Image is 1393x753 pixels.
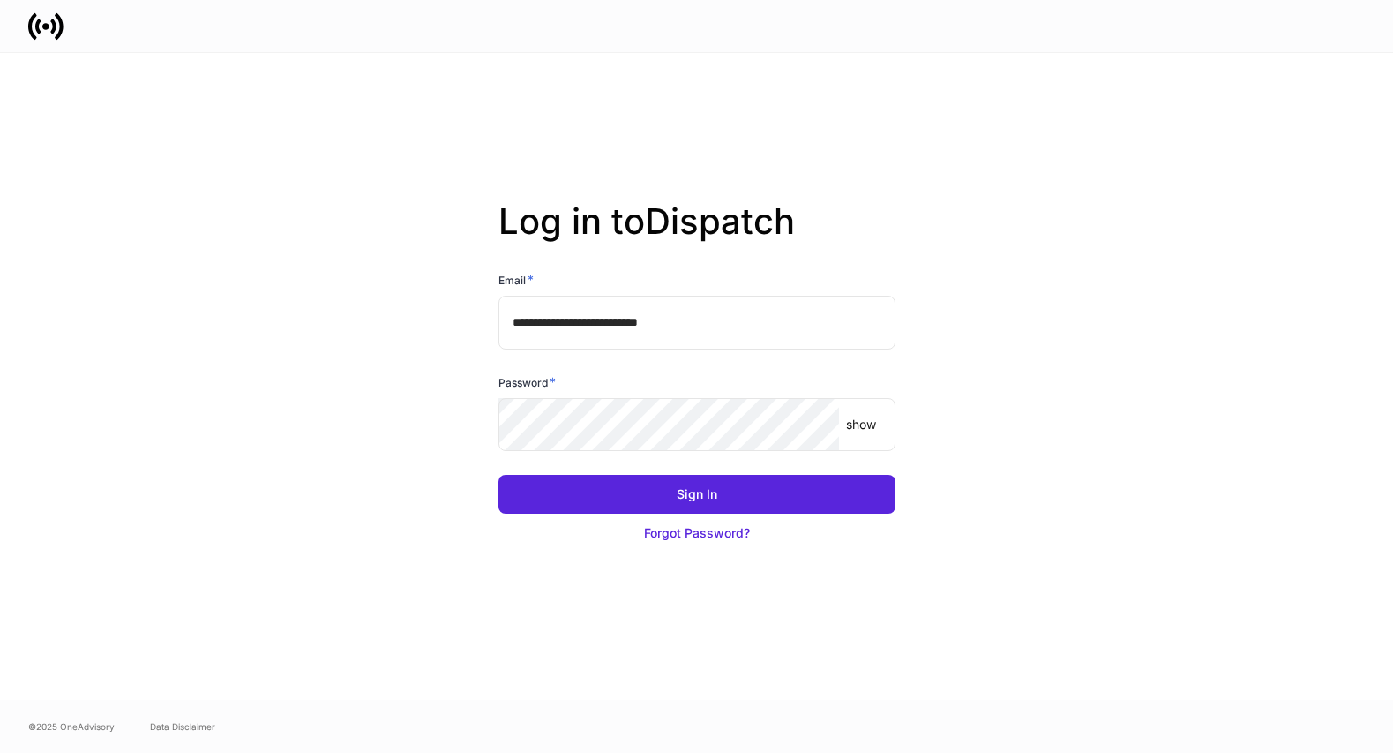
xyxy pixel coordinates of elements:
a: Data Disclaimer [150,719,215,734]
h2: Log in to Dispatch [498,200,895,271]
div: Forgot Password? [644,524,750,542]
p: show [846,416,876,433]
div: Sign In [677,486,717,503]
h6: Email [498,271,534,289]
button: Forgot Password? [498,514,895,553]
button: Sign In [498,475,895,514]
h6: Password [498,373,556,391]
span: © 2025 OneAdvisory [28,719,115,734]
